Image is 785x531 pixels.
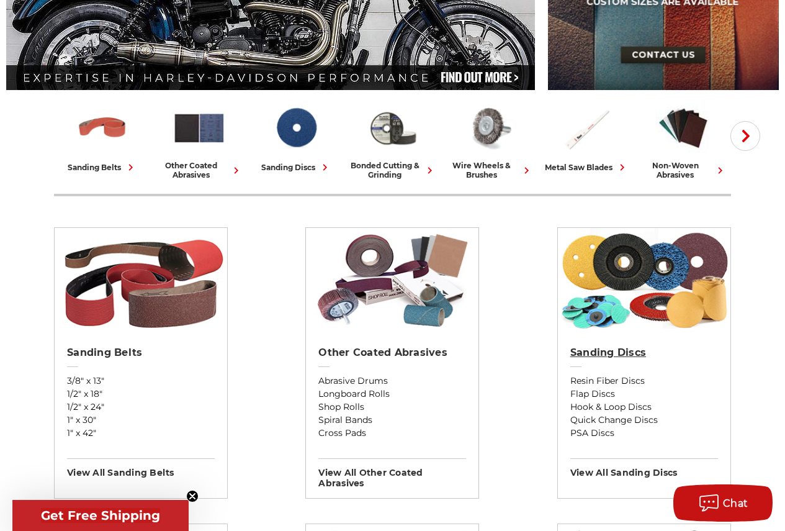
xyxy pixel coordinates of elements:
img: Other Coated Abrasives [306,228,478,334]
img: Metal Saw Blades [559,101,614,155]
a: PSA Discs [570,427,718,440]
div: wire wheels & brushes [446,161,533,179]
a: metal saw blades [543,101,630,174]
img: Bonded Cutting & Grinding [366,101,420,155]
a: 1/2" x 24" [67,401,215,414]
h3: View All other coated abrasives [318,458,466,489]
div: bonded cutting & grinding [349,161,436,179]
div: non-woven abrasives [640,161,727,179]
h3: View All sanding discs [570,458,718,478]
a: 3/8" x 13" [67,374,215,388]
h2: Sanding Discs [570,347,718,359]
div: sanding discs [261,161,331,174]
img: Other Coated Abrasives [172,101,227,155]
a: Resin Fiber Discs [570,374,718,388]
button: Close teaser [186,490,199,502]
h2: Other Coated Abrasives [318,347,466,359]
img: Sanding Discs [558,228,730,334]
span: Get Free Shipping [41,508,160,523]
a: Cross Pads [318,427,466,440]
a: other coated abrasives [156,101,243,179]
img: Sanding Discs [269,101,323,155]
img: Sanding Belts [55,228,227,334]
div: sanding belts [68,161,137,174]
div: metal saw blades [545,161,629,174]
a: 1/2" x 18" [67,388,215,401]
img: Wire Wheels & Brushes [462,101,517,155]
a: 1" x 30" [67,414,215,427]
h3: View All sanding belts [67,458,215,478]
img: Sanding Belts [75,101,130,155]
a: wire wheels & brushes [446,101,533,179]
div: other coated abrasives [156,161,243,179]
a: non-woven abrasives [640,101,727,179]
a: Flap Discs [570,388,718,401]
div: Get Free ShippingClose teaser [12,500,189,531]
a: bonded cutting & grinding [349,101,436,179]
a: Shop Rolls [318,401,466,414]
a: Spiral Bands [318,414,466,427]
span: Chat [723,497,748,509]
a: Abrasive Drums [318,374,466,388]
h2: Sanding Belts [67,347,215,359]
a: Longboard Rolls [318,388,466,401]
button: Chat [673,484,773,522]
a: sanding belts [59,101,146,174]
img: Non-woven Abrasives [656,101,711,155]
a: sanding discs [253,101,339,174]
a: Quick Change Discs [570,414,718,427]
a: Hook & Loop Discs [570,401,718,414]
button: Next [730,121,760,151]
a: 1" x 42" [67,427,215,440]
